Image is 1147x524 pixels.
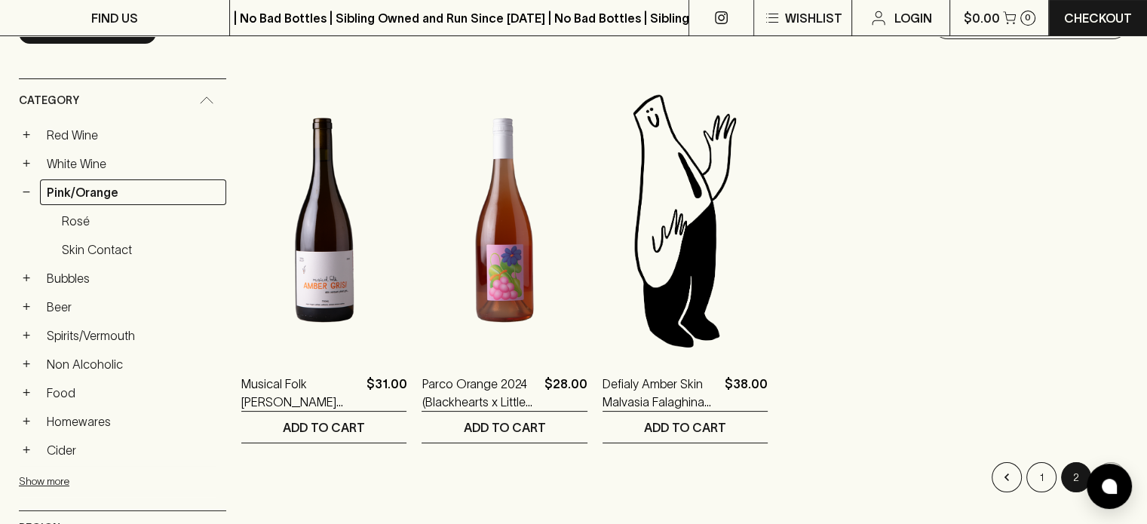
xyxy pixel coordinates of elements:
a: Spirits/Vermouth [40,323,226,348]
button: Go to page 1 [1026,462,1057,492]
button: + [19,271,34,286]
a: Bubbles [40,265,226,291]
p: 0 [1025,14,1031,22]
p: $31.00 [366,375,406,411]
a: Food [40,380,226,406]
p: Login [894,9,931,27]
span: Category [19,91,79,110]
button: Go to previous page [992,462,1022,492]
button: + [19,385,34,400]
img: Parco Orange 2024 (Blackhearts x Little Reddie) [422,88,587,352]
img: Blackhearts & Sparrows Man [603,88,768,352]
nav: pagination navigation [241,462,1128,492]
button: page 2 [1061,462,1091,492]
button: + [19,127,34,142]
button: ADD TO CART [241,412,406,443]
div: Category [19,79,226,122]
p: ADD TO CART [283,418,365,437]
button: + [19,299,34,314]
a: Red Wine [40,122,226,148]
img: Musical Folk Amber Gris 2025 [241,88,406,352]
a: Rosé [55,208,226,234]
button: ADD TO CART [603,412,768,443]
button: ADD TO CART [422,412,587,443]
a: Pink/Orange [40,179,226,205]
button: + [19,443,34,458]
p: Wishlist [784,9,842,27]
p: FIND US [91,9,138,27]
a: Homewares [40,409,226,434]
button: + [19,414,34,429]
a: Cider [40,437,226,463]
button: + [19,328,34,343]
a: Non Alcoholic [40,351,226,377]
button: Show more [19,466,216,497]
a: Beer [40,294,226,320]
img: bubble-icon [1102,479,1117,494]
a: Skin Contact [55,237,226,262]
a: White Wine [40,151,226,176]
p: ADD TO CART [464,418,546,437]
button: + [19,357,34,372]
button: − [19,185,34,200]
button: + [19,156,34,171]
a: Musical Folk [PERSON_NAME] 2025 [241,375,360,411]
a: Defialy Amber Skin Malvasia Falaghina Moscato 2024 [603,375,719,411]
p: Checkout [1064,9,1132,27]
p: $0.00 [964,9,1000,27]
p: $38.00 [725,375,768,411]
p: $28.00 [544,375,587,411]
a: Parco Orange 2024 (Blackhearts x Little Reddie) [422,375,538,411]
p: ADD TO CART [644,418,726,437]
